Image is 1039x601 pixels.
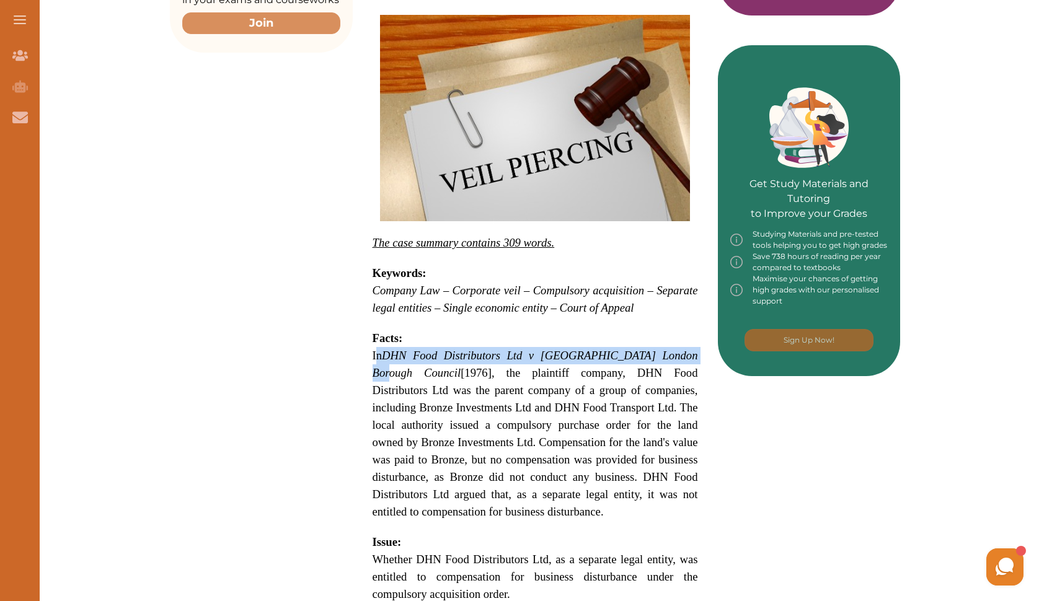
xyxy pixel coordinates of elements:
strong: Keywords: [373,266,427,279]
em: Company Law – Corporate veil – Compulsory acquisition – Separate legal entities – Single economic... [373,284,698,314]
span: In [1976], the plaintiff company, DHN Food Distributors Ltd was the parent company of a group of ... [373,349,698,518]
img: 9k= [380,15,690,221]
img: info-img [730,229,743,251]
button: [object Object] [745,329,873,351]
img: info-img [730,251,743,273]
p: Get Study Materials and Tutoring to Improve your Grades [730,142,888,221]
img: info-img [730,273,743,307]
em: DHN Food Distributors Ltd v [GEOGRAPHIC_DATA] London Borough Council [373,349,698,379]
div: Maximise your chances of getting high grades with our personalised support [730,273,888,307]
button: Join [182,12,340,34]
strong: Issue: [373,535,402,548]
span: Whether DHN Food Distributors Ltd, as a separate legal entity, was entitled to compensation for b... [373,553,698,600]
iframe: HelpCrunch [741,545,1027,589]
iframe: Reviews Badge Ribbon Widget [733,426,968,457]
div: Studying Materials and pre-tested tools helping you to get high grades [730,229,888,251]
em: The case summary contains 309 words. [373,236,555,249]
p: Sign Up Now! [784,335,834,346]
strong: Facts: [373,331,403,344]
img: Green card image [769,87,849,168]
div: Save 738 hours of reading per year compared to textbooks [730,251,888,273]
